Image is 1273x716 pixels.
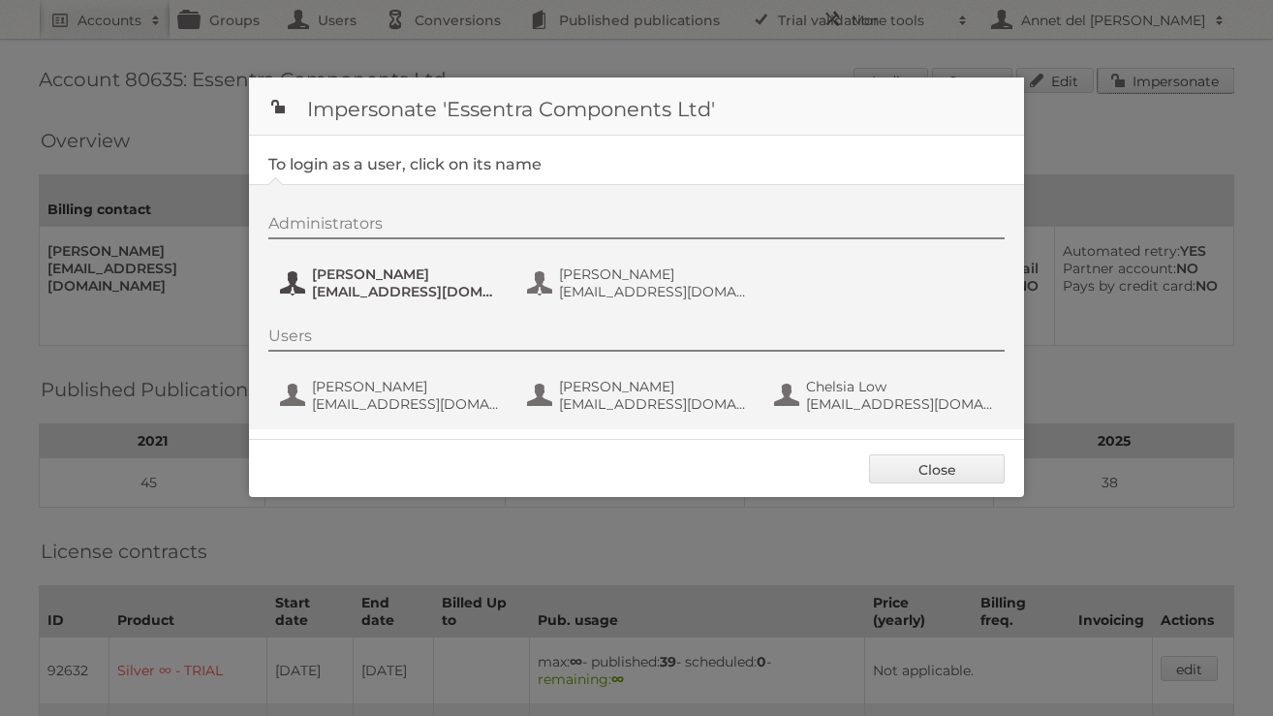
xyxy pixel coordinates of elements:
span: Chelsia Low [806,378,994,395]
span: [PERSON_NAME] [312,378,500,395]
button: [PERSON_NAME] [EMAIL_ADDRESS][DOMAIN_NAME] [525,376,753,415]
span: [EMAIL_ADDRESS][DOMAIN_NAME] [559,395,747,413]
span: [PERSON_NAME] [559,265,747,283]
a: Close [869,454,1005,483]
div: Users [268,327,1005,352]
button: [PERSON_NAME] [EMAIL_ADDRESS][DOMAIN_NAME] [278,376,506,415]
span: [EMAIL_ADDRESS][DOMAIN_NAME] [559,283,747,300]
legend: To login as a user, click on its name [268,155,542,173]
span: [PERSON_NAME] [559,378,747,395]
button: Chelsia Low [EMAIL_ADDRESS][DOMAIN_NAME] [772,376,1000,415]
span: [EMAIL_ADDRESS][DOMAIN_NAME] [312,283,500,300]
button: [PERSON_NAME] [EMAIL_ADDRESS][DOMAIN_NAME] [278,264,506,302]
span: [PERSON_NAME] [312,265,500,283]
button: [PERSON_NAME] [EMAIL_ADDRESS][DOMAIN_NAME] [525,264,753,302]
h1: Impersonate 'Essentra Components Ltd' [249,78,1024,136]
span: [EMAIL_ADDRESS][DOMAIN_NAME] [806,395,994,413]
div: Administrators [268,214,1005,239]
span: [EMAIL_ADDRESS][DOMAIN_NAME] [312,395,500,413]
